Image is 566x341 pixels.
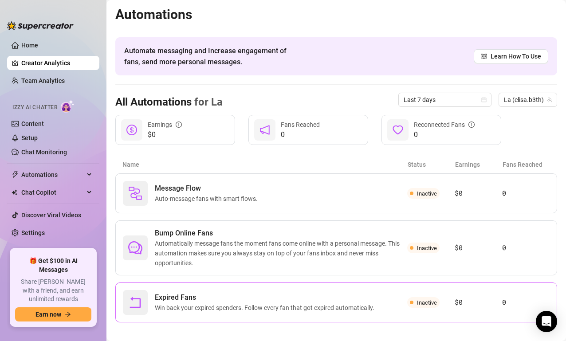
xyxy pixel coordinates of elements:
[155,228,407,239] span: Bump Online Fans
[148,120,182,129] div: Earnings
[21,185,84,200] span: Chat Copilot
[115,6,557,23] h2: Automations
[504,93,552,106] span: La (elisa.b3th)
[12,103,57,112] span: Izzy AI Chatter
[15,257,91,274] span: 🎁 Get $100 in AI Messages
[21,77,65,84] a: Team Analytics
[455,297,502,308] article: $0
[15,307,91,321] button: Earn nowarrow-right
[155,194,261,204] span: Auto-message fans with smart flows.
[417,299,437,306] span: Inactive
[155,303,378,313] span: Win back your expired spenders. Follow every fan that got expired automatically.
[491,51,541,61] span: Learn How To Use
[474,49,548,63] a: Learn How To Use
[393,125,403,135] span: heart
[65,311,71,317] span: arrow-right
[502,297,550,308] article: 0
[536,311,557,332] div: Open Intercom Messenger
[122,160,408,169] article: Name
[408,160,455,169] article: Status
[126,125,137,135] span: dollar
[155,239,407,268] span: Automatically message fans the moment fans come online with a personal message. This automation m...
[176,122,182,128] span: info-circle
[21,120,44,127] a: Content
[21,212,81,219] a: Discover Viral Videos
[547,97,552,102] span: team
[281,121,320,128] span: Fans Reached
[115,95,223,110] h3: All Automations
[7,21,74,30] img: logo-BBDzfeDw.svg
[417,245,437,251] span: Inactive
[61,100,75,113] img: AI Chatter
[502,188,550,199] article: 0
[455,160,503,169] article: Earnings
[503,160,550,169] article: Fans Reached
[128,186,142,200] img: svg%3e
[21,42,38,49] a: Home
[481,53,487,59] span: read
[481,97,487,102] span: calendar
[404,93,486,106] span: Last 7 days
[21,56,92,70] a: Creator Analytics
[12,189,17,196] img: Chat Copilot
[259,125,270,135] span: notification
[15,278,91,304] span: Share [PERSON_NAME] with a friend, and earn unlimited rewards
[12,171,19,178] span: thunderbolt
[155,183,261,194] span: Message Flow
[414,120,475,129] div: Reconnected Fans
[21,149,67,156] a: Chat Monitoring
[417,190,437,197] span: Inactive
[128,295,142,310] span: rollback
[21,134,38,141] a: Setup
[455,243,502,253] article: $0
[455,188,502,199] article: $0
[192,96,223,108] span: for La
[128,241,142,255] span: comment
[21,229,45,236] a: Settings
[21,168,84,182] span: Automations
[502,243,550,253] article: 0
[35,311,61,318] span: Earn now
[414,129,475,140] span: 0
[468,122,475,128] span: info-circle
[124,45,295,67] span: Automate messaging and Increase engagement of fans, send more personal messages.
[148,129,182,140] span: $0
[155,292,378,303] span: Expired Fans
[281,129,320,140] span: 0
